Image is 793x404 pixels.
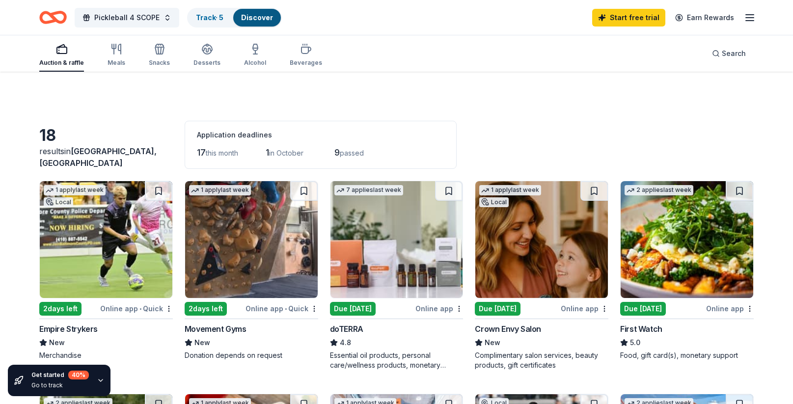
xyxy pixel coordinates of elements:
[266,147,269,158] span: 1
[149,39,170,72] button: Snacks
[290,39,322,72] button: Beverages
[39,181,173,360] a: Image for Empire Strykers1 applylast weekLocal2days leftOnline app•QuickEmpire StrykersNewMerchan...
[241,13,273,22] a: Discover
[39,6,67,29] a: Home
[485,337,500,349] span: New
[706,302,754,315] div: Online app
[108,39,125,72] button: Meals
[206,149,238,157] span: this month
[330,350,464,370] div: Essential oil products, personal care/wellness products, monetary donations
[722,48,746,59] span: Search
[334,147,340,158] span: 9
[44,185,106,195] div: 1 apply last week
[620,181,754,360] a: Image for First Watch2 applieslast weekDue [DATE]Online appFirst Watch5.0Food, gift card(s), mone...
[185,350,318,360] div: Donation depends on request
[621,181,753,298] img: Image for First Watch
[39,59,84,67] div: Auction & raffle
[187,8,282,27] button: Track· 5Discover
[193,59,220,67] div: Desserts
[149,59,170,67] div: Snacks
[108,59,125,67] div: Meals
[94,12,160,24] span: Pickleball 4 SCOPE
[340,149,364,157] span: passed
[330,323,363,335] div: doTERRA
[39,146,157,168] span: in
[39,323,98,335] div: Empire Strykers
[244,39,266,72] button: Alcohol
[68,371,89,379] div: 40 %
[39,145,173,169] div: results
[44,197,73,207] div: Local
[244,59,266,67] div: Alcohol
[340,337,351,349] span: 4.8
[49,337,65,349] span: New
[561,302,608,315] div: Online app
[139,305,141,313] span: •
[479,185,541,195] div: 1 apply last week
[704,44,754,63] button: Search
[415,302,463,315] div: Online app
[185,323,246,335] div: Movement Gyms
[197,129,444,141] div: Application deadlines
[475,181,608,370] a: Image for Crown Envy Salon1 applylast weekLocalDue [DATE]Online appCrown Envy SalonNewComplimenta...
[40,181,172,298] img: Image for Empire Strykers
[630,337,640,349] span: 5.0
[620,323,662,335] div: First Watch
[592,9,665,27] a: Start free trial
[269,149,303,157] span: in October
[479,197,509,207] div: Local
[75,8,179,27] button: Pickleball 4 SCOPE
[620,350,754,360] div: Food, gift card(s), monetary support
[330,181,463,298] img: Image for doTERRA
[285,305,287,313] span: •
[625,185,693,195] div: 2 applies last week
[189,185,251,195] div: 1 apply last week
[475,302,520,316] div: Due [DATE]
[39,126,173,145] div: 18
[669,9,740,27] a: Earn Rewards
[197,147,206,158] span: 17
[39,39,84,72] button: Auction & raffle
[193,39,220,72] button: Desserts
[100,302,173,315] div: Online app Quick
[185,302,227,316] div: 2 days left
[185,181,318,298] img: Image for Movement Gyms
[31,371,89,379] div: Get started
[475,323,541,335] div: Crown Envy Salon
[246,302,318,315] div: Online app Quick
[39,302,82,316] div: 2 days left
[185,181,318,360] a: Image for Movement Gyms1 applylast week2days leftOnline app•QuickMovement GymsNewDonation depends...
[330,181,464,370] a: Image for doTERRA7 applieslast weekDue [DATE]Online appdoTERRA4.8Essential oil products, personal...
[475,181,608,298] img: Image for Crown Envy Salon
[196,13,223,22] a: Track· 5
[290,59,322,67] div: Beverages
[194,337,210,349] span: New
[334,185,403,195] div: 7 applies last week
[39,350,173,360] div: Merchandise
[39,146,157,168] span: [GEOGRAPHIC_DATA], [GEOGRAPHIC_DATA]
[330,302,376,316] div: Due [DATE]
[620,302,666,316] div: Due [DATE]
[31,381,89,389] div: Go to track
[475,350,608,370] div: Complimentary salon services, beauty products, gift certificates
